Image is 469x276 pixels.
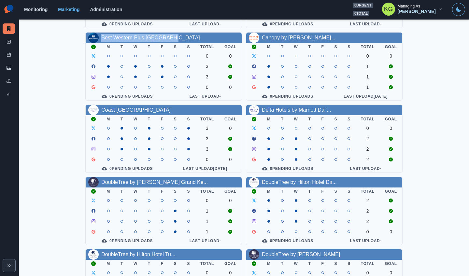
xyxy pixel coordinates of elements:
[361,53,375,59] div: 0
[3,89,15,99] a: Review Summary
[3,49,15,60] a: Post Schedule
[329,260,343,268] th: S
[380,43,402,51] th: Goal
[303,43,316,51] th: T
[329,187,343,195] th: S
[195,43,219,51] th: Total
[169,43,182,51] th: S
[385,270,397,275] div: 0
[329,115,343,123] th: S
[101,260,115,268] th: M
[200,229,214,234] div: 1
[169,115,182,123] th: S
[224,126,236,131] div: 0
[195,260,219,268] th: Total
[174,238,236,243] div: Last Upload -
[361,85,375,90] div: 1
[174,166,236,171] div: Last Upload [DATE]
[316,260,329,268] th: F
[262,35,335,40] a: Canopy by [PERSON_NAME]...
[384,1,393,17] div: Katrina Gallardo
[24,7,48,12] a: Monitoring
[329,43,343,51] th: S
[200,157,214,162] div: 0
[101,35,200,40] a: Best Western Plus [GEOGRAPHIC_DATA]
[219,43,242,51] th: Goal
[3,259,16,272] button: Expand
[361,64,375,69] div: 1
[251,94,324,99] div: 0 Pending Uploads
[289,43,303,51] th: W
[200,198,214,203] div: 0
[3,23,15,34] a: Marketing Summary
[169,187,182,195] th: S
[276,43,289,51] th: T
[182,115,195,123] th: S
[128,43,143,51] th: W
[224,157,236,162] div: 0
[356,115,380,123] th: Total
[91,238,163,243] div: 0 Pending Uploads
[353,3,373,8] span: 0 urgent
[361,136,375,141] div: 2
[289,115,303,123] th: W
[200,85,214,90] div: 0
[262,260,276,268] th: M
[101,252,175,257] a: DoubleTree by Hilton Hotel Tu...
[334,238,397,243] div: Last Upload -
[224,270,236,275] div: 0
[200,53,214,59] div: 0
[200,74,214,79] div: 3
[249,33,259,43] img: 448283599303931
[361,219,375,224] div: 2
[342,260,356,268] th: S
[361,74,375,79] div: 1
[182,43,195,51] th: S
[128,260,143,268] th: W
[398,9,436,14] div: [PERSON_NAME]
[200,219,214,224] div: 1
[101,179,208,185] a: DoubleTree by [PERSON_NAME] Grand Ke...
[219,115,242,123] th: Goal
[143,43,156,51] th: T
[101,43,115,51] th: M
[101,115,115,123] th: M
[361,208,375,214] div: 2
[249,177,259,187] img: 115554888465277
[200,146,214,152] div: 3
[182,260,195,268] th: S
[316,115,329,123] th: F
[303,260,316,268] th: T
[380,260,402,268] th: Goal
[342,115,356,123] th: S
[262,252,340,257] a: DoubleTree by [PERSON_NAME]
[182,187,195,195] th: S
[156,43,169,51] th: F
[219,187,242,195] th: Goal
[143,187,156,195] th: T
[262,107,331,113] a: Delta Hotels by Marriott Dall...
[361,157,375,162] div: 2
[262,43,276,51] th: M
[342,43,356,51] th: S
[262,115,276,123] th: M
[101,187,115,195] th: M
[91,166,163,171] div: 0 Pending Uploads
[224,53,236,59] div: 0
[88,177,99,187] img: 173505296487
[316,43,329,51] th: F
[174,94,236,99] div: Last Upload -
[398,4,420,8] div: Managing As
[303,115,316,123] th: T
[251,238,324,243] div: 0 Pending Uploads
[88,105,99,115] img: 116913784609036
[115,43,128,51] th: T
[353,11,369,16] span: 0 total
[249,105,259,115] img: 111966900660146
[200,136,214,141] div: 3
[342,187,356,195] th: S
[219,260,242,268] th: Goal
[224,85,236,90] div: 0
[115,115,128,123] th: T
[380,187,402,195] th: Goal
